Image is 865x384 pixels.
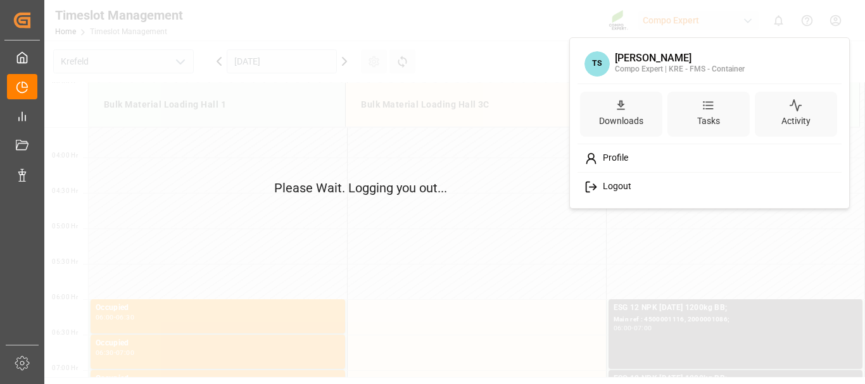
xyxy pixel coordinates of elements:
span: TS [584,51,610,77]
div: Compo Expert | KRE - FMS - Container [615,64,745,75]
div: Downloads [597,112,646,130]
span: Profile [598,152,628,164]
p: Please Wait. Logging you out... [274,178,591,197]
div: [PERSON_NAME] [615,53,745,64]
div: Tasks [695,112,723,130]
span: Logout [598,181,631,192]
div: Activity [779,112,813,130]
